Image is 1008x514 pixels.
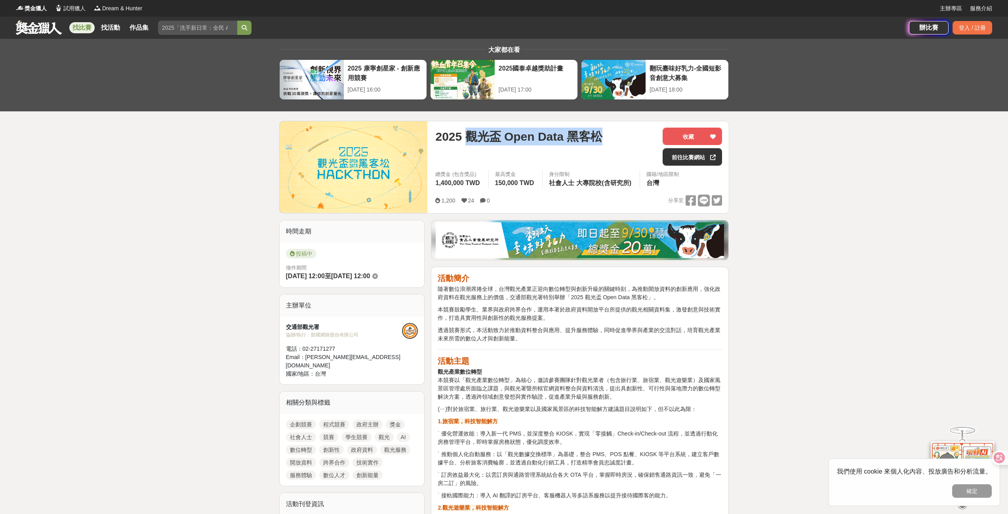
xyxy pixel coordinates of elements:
strong: 1. [438,418,442,424]
a: LogoDream & Hunter [93,4,142,13]
img: 1c81a89c-c1b3-4fd6-9c6e-7d29d79abef5.jpg [436,222,724,258]
span: 社會人士 [549,180,574,186]
img: Logo [93,4,101,12]
a: 2025國泰卓越獎助計畫[DATE] 17:00 [430,59,578,100]
a: 政府主辦 [353,420,383,429]
span: 獎金獵人 [25,4,47,13]
div: 主辦單位 [280,294,425,317]
a: 政府資料 [347,445,377,455]
span: [DATE] 12:00 [331,273,370,279]
strong: 活動簡介 [438,274,469,283]
a: 數位人才 [319,470,349,480]
a: 辦比賽 [909,21,949,34]
a: 學生競賽 [341,432,372,442]
span: 至 [325,273,331,279]
strong: 旅宿業，科技智能解方 [442,418,498,424]
a: 找活動 [98,22,123,33]
p: ˙ 接軌國際能力：導入 AI 翻譯的訂房平台、客服機器人等多語系服務以提升接待國際客的能力。 [438,491,722,500]
img: d2146d9a-e6f6-4337-9592-8cefde37ba6b.png [931,436,994,488]
span: 本競賽以「觀光產業數位轉型」為核心，邀請參賽團隊針對觀光業者（包含旅行業、旅宿業、觀光遊樂業）及國家風景區管理處所面臨之課題，與觀光署暨所轄官網資料整合與資料清洗，提出具創新性、可行性與落地潛力... [438,377,720,400]
a: 觀光服務 [380,445,410,455]
strong: 2. [438,504,442,511]
div: 2025國泰卓越獎助計畫 [499,64,574,82]
div: 交通部觀光署 [286,323,402,331]
a: 開放資料 [286,458,316,467]
a: 創新能量 [353,470,383,480]
a: 作品集 [126,22,152,33]
p: 本競賽鼓勵學生、業界與政府跨界合作，運用本署於政府資料開放平台所提供的觀光相關資料集，激發創意與技術實作，打造具實用性與創新性的觀光服務提案。 [438,306,722,322]
div: [DATE] 16:00 [348,86,423,94]
a: 找比賽 [69,22,95,33]
div: 2025 康寧創星家 - 創新應用競賽 [348,64,423,82]
a: 服務介紹 [970,4,992,13]
div: 相關分類與標籤 [280,392,425,414]
a: 技術實作 [353,458,383,467]
a: 程式競賽 [319,420,349,429]
button: 確定 [952,484,992,498]
div: 國籍/地區限制 [646,170,679,178]
span: 24 [468,197,474,204]
span: 試用獵人 [63,4,86,13]
span: 台灣 [315,371,326,377]
strong: 活動主題 [438,357,469,365]
strong: 觀光產業數位轉型 [438,369,482,375]
p: ˙ 推動個人化自動服務：以「觀光數據交換標準」為基礎，整合 PMS、POS 點餐、KIOSK 等平台系統，建立客戶數據平台、分析旅客消費輪廓，並透過自動化行銷工具，打造精準會員忠誠度計畫。 [438,450,722,467]
img: Cover Image [280,121,428,213]
span: Dream & Hunter [102,4,142,13]
span: [DATE] 12:00 [286,273,325,279]
p: ˙ 優化營運效能：導入新一代 PMS，並深度整合 KIOSK，實現「零接觸」Check-in/Check-out 流程，並透過行動化房務管理平台，即時掌握房務狀態，優化調度效率。 [438,430,722,446]
div: 電話： 02-27171277 [286,345,402,353]
a: 社會人士 [286,432,316,442]
span: 分享至 [668,195,684,206]
div: [DATE] 18:00 [650,86,724,94]
button: 收藏 [663,128,722,145]
span: 0 [487,197,490,204]
a: 創新性 [319,445,344,455]
p: 透過競賽形式，本活動致力於推動資料整合與應用、提升服務體驗，同時促進學界與產業的交流對話，培育觀光產業未來所需的數位人才與創新能量。 [438,326,722,343]
a: 數位轉型 [286,445,316,455]
span: 總獎金 (包含獎品) [435,170,482,178]
div: Email： [PERSON_NAME][EMAIL_ADDRESS][DOMAIN_NAME] [286,353,402,370]
img: Logo [55,4,63,12]
span: 我們使用 cookie 來個人化內容、投放廣告和分析流量。 [837,468,992,475]
a: 2025 康寧創星家 - 創新應用競賽[DATE] 16:00 [279,59,427,100]
a: 企劃競賽 [286,420,316,429]
span: 1,400,000 TWD [435,180,480,186]
input: 2025「洗手新日常：全民 ALL IN」洗手歌全台徵選 [158,21,237,35]
div: 身分限制 [549,170,633,178]
a: Logo試用獵人 [55,4,86,13]
div: 時間走期 [280,220,425,243]
a: 前往比賽網站 [663,148,722,166]
span: 2025 觀光盃 Open Data 黑客松 [435,128,602,145]
a: Logo獎金獵人 [16,4,47,13]
a: 服務體驗 [286,470,316,480]
div: [DATE] 17:00 [499,86,574,94]
div: 登入 / 註冊 [953,21,992,34]
a: 觀光 [375,432,394,442]
span: 大家都在看 [486,46,522,53]
a: 獎金 [386,420,405,429]
div: 翻玩臺味好乳力-全國短影音創意大募集 [650,64,724,82]
img: Logo [16,4,24,12]
span: 台灣 [646,180,659,186]
p: ˙ 訂房效益最大化：以雲訂房與通路管理系統結合各大 OTA 平台，掌握即時房況，確保銷售通路資訊一致，避免「一房二訂」的風險。 [438,471,722,487]
strong: 觀光遊樂業，科技智能解方 [442,504,509,511]
span: 徵件期間 [286,265,307,271]
span: 150,000 TWD [495,180,534,186]
p: 隨著數位浪潮席捲全球，台灣觀光產業正迎向數位轉型與創新升級的關鍵時刻，為推動開放資料的創新應用，強化政府資料在觀光服務上的價值，交通部觀光署特別舉辦「2025 觀光盃 Open Data 黑客松」。 [438,285,722,302]
div: 協辦/執行： 凱曜網路股份有限公司 [286,331,402,338]
span: 大專院校(含研究所) [576,180,631,186]
a: 翻玩臺味好乳力-全國短影音創意大募集[DATE] 18:00 [581,59,729,100]
p: (ㄧ)對於旅宿業、旅行業、觀光遊樂業以及國家風景區的科技智能解方建議題目說明如下，但不以此為限： [438,405,722,413]
span: 國家/地區： [286,371,315,377]
a: 跨界合作 [319,458,349,467]
a: 競賽 [319,432,338,442]
a: AI [397,432,410,442]
span: 最高獎金 [495,170,536,178]
span: 1,200 [441,197,455,204]
span: 投稿中 [286,249,316,258]
a: 主辦專區 [940,4,962,13]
